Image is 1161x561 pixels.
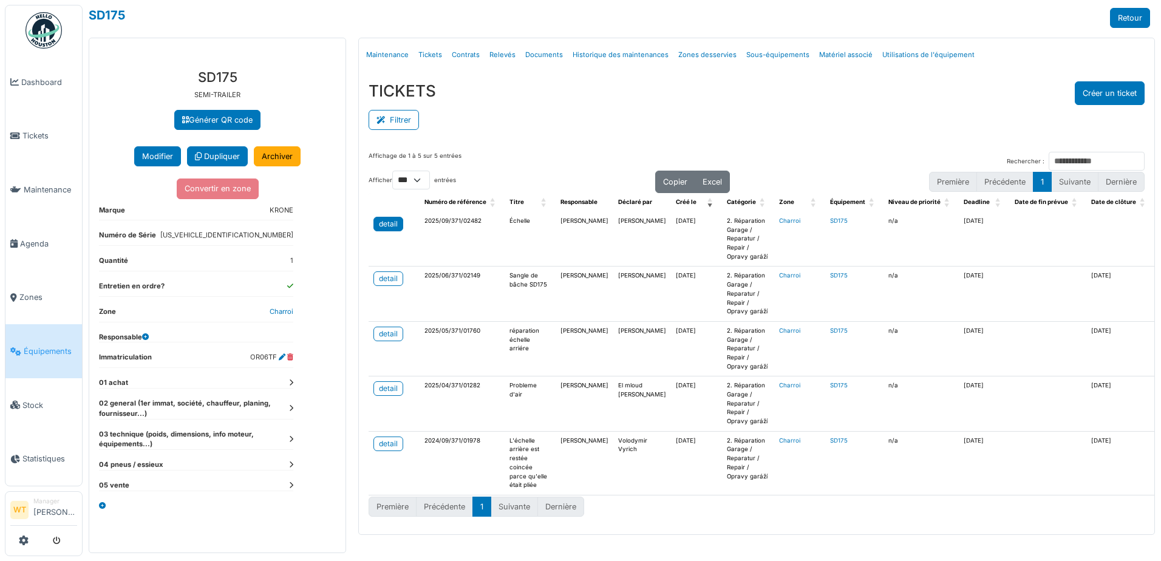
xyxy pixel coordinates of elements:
[884,212,959,267] td: n/a
[5,55,82,109] a: Dashboard
[613,212,671,267] td: [PERSON_NAME]
[830,327,848,334] a: SD175
[671,321,722,376] td: [DATE]
[1091,199,1136,205] span: Date de clôture
[505,321,556,376] td: réparation échelle arriére
[884,376,959,431] td: n/a
[22,453,77,464] span: Statistiques
[99,352,152,367] dt: Immatriculation
[613,376,671,431] td: El mloud [PERSON_NAME]
[24,345,77,357] span: Équipements
[1015,199,1068,205] span: Date de fin prévue
[5,378,82,432] a: Stock
[613,267,671,321] td: [PERSON_NAME]
[779,272,800,279] a: Charroi
[420,376,505,431] td: 2025/04/371/01282
[361,41,414,69] a: Maintenance
[99,429,293,450] dt: 03 technique (poids, dimensions, info moteur, équipements...)
[420,431,505,495] td: 2024/09/371/01978
[26,12,62,49] img: Badge_color-CXgf-gQk.svg
[779,437,800,444] a: Charroi
[5,324,82,378] a: Équipements
[160,230,293,240] dd: [US_VEHICLE_IDENTIFICATION_NUMBER]
[722,212,774,267] td: 2. Réparation Garage / Reparatur / Repair / Opravy garáží
[877,41,979,69] a: Utilisations de l'équipement
[414,41,447,69] a: Tickets
[964,199,990,205] span: Deadline
[884,431,959,495] td: n/a
[379,219,398,229] div: detail
[134,146,181,166] button: Modifier
[1086,267,1154,321] td: [DATE]
[379,438,398,449] div: detail
[19,291,77,303] span: Zones
[485,41,520,69] a: Relevés
[560,199,598,205] span: Responsable
[21,76,77,88] span: Dashboard
[369,152,461,171] div: Affichage de 1 à 5 sur 5 entrées
[884,267,959,321] td: n/a
[509,199,524,205] span: Titre
[618,199,652,205] span: Déclaré par
[174,110,260,130] a: Générer QR code
[671,376,722,431] td: [DATE]
[99,205,125,220] dt: Marque
[814,41,877,69] a: Matériel associé
[5,432,82,486] a: Statistiques
[722,376,774,431] td: 2. Réparation Garage / Reparatur / Repair / Opravy garáží
[392,171,430,189] select: Afficherentrées
[671,431,722,495] td: [DATE]
[99,281,165,296] dt: Entretien en ordre?
[556,267,613,321] td: [PERSON_NAME]
[89,8,125,22] a: SD175
[556,321,613,376] td: [PERSON_NAME]
[99,256,128,271] dt: Quantité
[472,497,491,517] button: 1
[99,332,149,342] dt: Responsable
[250,352,293,362] dd: OR06TF
[959,431,1010,495] td: [DATE]
[655,171,695,193] button: Copier
[22,130,77,141] span: Tickets
[1075,81,1145,105] button: Créer un ticket
[811,193,818,212] span: Zone: Activate to sort
[505,267,556,321] td: Sangle de bâche SD175
[779,327,800,334] a: Charroi
[869,193,876,212] span: Équipement: Activate to sort
[270,307,293,316] a: Charroi
[779,382,800,389] a: Charroi
[884,321,959,376] td: n/a
[379,273,398,284] div: detail
[673,41,741,69] a: Zones desservies
[99,480,293,491] dt: 05 vente
[1086,376,1154,431] td: [DATE]
[779,199,794,205] span: Zone
[722,267,774,321] td: 2. Réparation Garage / Reparatur / Repair / Opravy garáží
[676,199,696,205] span: Créé le
[520,41,568,69] a: Documents
[420,267,505,321] td: 2025/06/371/02149
[995,193,1003,212] span: Deadline: Activate to sort
[10,501,29,519] li: WT
[424,199,486,205] span: Numéro de référence
[33,497,77,523] li: [PERSON_NAME]
[1033,172,1052,192] button: 1
[727,199,756,205] span: Catégorie
[10,497,77,526] a: WT Manager[PERSON_NAME]
[99,398,293,419] dt: 02 general (1er immat, société, chauffeur, planing, fournisseur...)
[99,378,293,388] dt: 01 achat
[99,460,293,470] dt: 04 pneus / essieux
[373,437,403,451] a: detail
[779,217,800,224] a: Charroi
[929,172,1145,192] nav: pagination
[830,272,848,279] a: SD175
[505,212,556,267] td: Échelle
[1086,431,1154,495] td: [DATE]
[663,177,687,186] span: Copier
[541,193,548,212] span: Titre: Activate to sort
[373,217,403,231] a: detail
[420,321,505,376] td: 2025/05/371/01760
[1140,193,1147,212] span: Date de clôture: Activate to sort
[1007,157,1044,166] label: Rechercher :
[5,109,82,163] a: Tickets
